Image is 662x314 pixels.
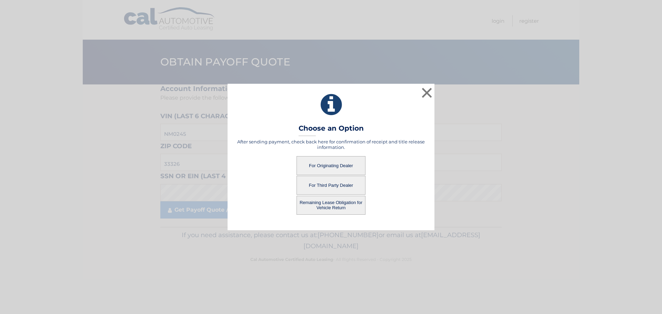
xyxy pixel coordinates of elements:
h5: After sending payment, check back here for confirmation of receipt and title release information. [236,139,426,150]
button: For Originating Dealer [297,156,365,175]
button: Remaining Lease Obligation for Vehicle Return [297,196,365,215]
button: For Third Party Dealer [297,176,365,195]
button: × [420,86,434,100]
h3: Choose an Option [299,124,364,136]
